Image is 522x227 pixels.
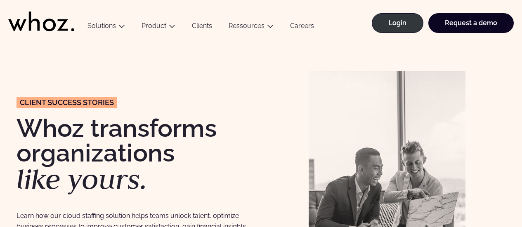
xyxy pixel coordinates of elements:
[184,22,220,33] a: Clients
[142,22,166,30] a: Product
[372,13,423,33] a: Login
[428,13,514,33] a: Request a demo
[229,22,265,30] a: Ressources
[282,22,322,33] a: Careers
[17,116,253,193] h1: Whoz transforms organizations
[17,161,147,197] em: like yours.
[79,22,133,33] button: Solutions
[20,99,114,106] span: CLIENT success stories
[220,22,282,33] button: Ressources
[133,22,184,33] button: Product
